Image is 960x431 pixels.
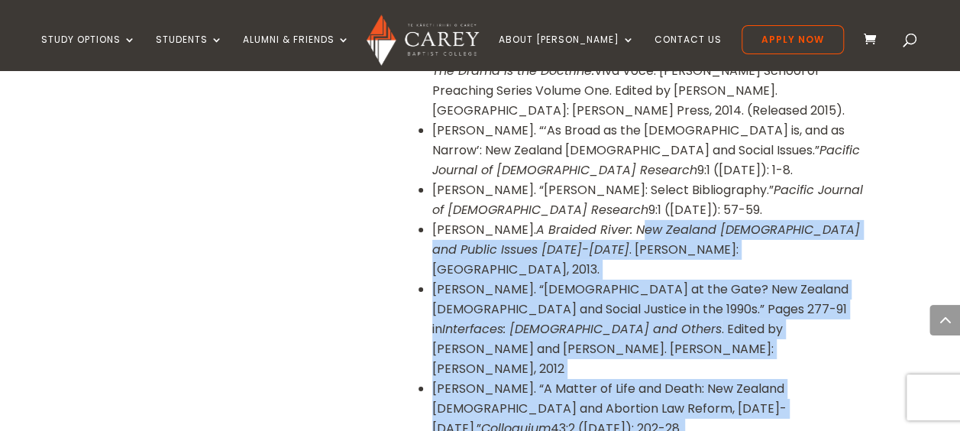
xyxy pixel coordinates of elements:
a: Contact Us [655,34,722,70]
li: [PERSON_NAME]. “‘As Broad as the [DEMOGRAPHIC_DATA] is, and as Narrow’: New Zealand [DEMOGRAPHIC_... [432,121,864,180]
li: [PERSON_NAME]. . [PERSON_NAME]: [GEOGRAPHIC_DATA], 2013. [432,220,864,280]
em: Pacific Journal of [DEMOGRAPHIC_DATA] Research [432,181,863,219]
a: Apply Now [742,25,844,54]
a: Students [156,34,223,70]
a: Alumni & Friends [243,34,350,70]
a: Study Options [41,34,136,70]
li: [PERSON_NAME]. “Sample Narrative: Mark 6:30-44: Limited Resources, Unlimited Possibilities.” Page... [432,21,864,121]
li: [PERSON_NAME]. “[PERSON_NAME]: Select Bibliography.” 9:1 ([DATE]): 57-59. [432,180,864,220]
em: Kiwimade Narrative Sermons: The Drama is the Doctrine. [432,42,839,79]
li: [PERSON_NAME]. “[DEMOGRAPHIC_DATA] at the Gate? New Zealand [DEMOGRAPHIC_DATA] and Social Justice... [432,280,864,379]
img: Carey Baptist College [367,15,479,66]
em: A Braided River: New Zealand [DEMOGRAPHIC_DATA] and Public Issues [DATE]-[DATE] [432,221,860,258]
em: Interfaces: [DEMOGRAPHIC_DATA] and Others [442,320,722,338]
a: About [PERSON_NAME] [499,34,635,70]
em: Pacific Journal of [DEMOGRAPHIC_DATA] Research [432,141,860,179]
